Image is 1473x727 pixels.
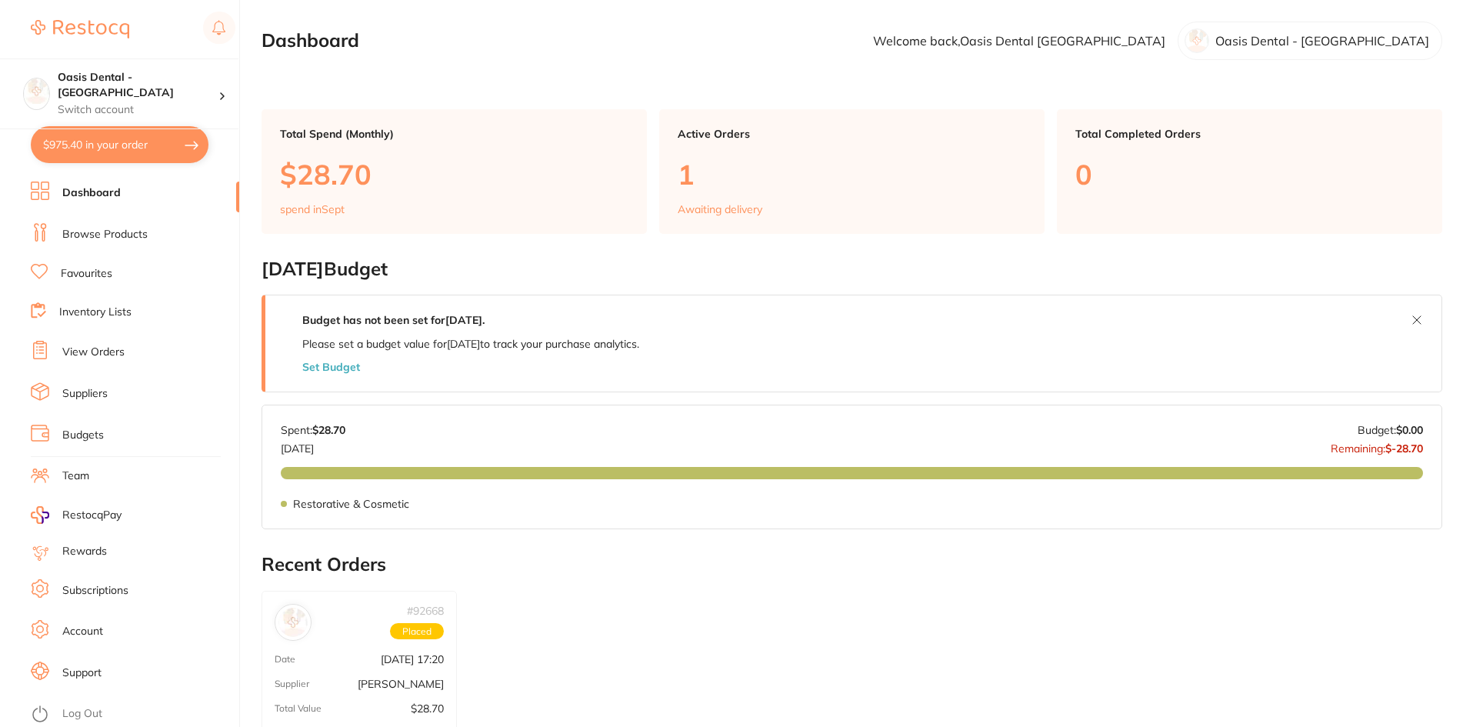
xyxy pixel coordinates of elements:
[58,102,218,118] p: Switch account
[280,158,628,190] p: $28.70
[302,338,639,350] p: Please set a budget value for [DATE] to track your purchase analytics.
[280,128,628,140] p: Total Spend (Monthly)
[678,158,1026,190] p: 1
[280,203,345,215] p: spend in Sept
[1215,34,1429,48] p: Oasis Dental - [GEOGRAPHIC_DATA]
[31,12,129,47] a: Restocq Logo
[31,506,122,524] a: RestocqPay
[62,706,102,722] a: Log Out
[62,386,108,402] a: Suppliers
[62,345,125,360] a: View Orders
[1358,424,1423,436] p: Budget:
[59,305,132,320] a: Inventory Lists
[62,583,128,599] a: Subscriptions
[262,554,1442,575] h2: Recent Orders
[1396,423,1423,437] strong: $0.00
[281,424,345,436] p: Spent:
[62,665,102,681] a: Support
[390,623,444,640] span: Placed
[1075,128,1424,140] p: Total Completed Orders
[62,185,121,201] a: Dashboard
[358,678,444,690] p: [PERSON_NAME]
[407,605,444,617] p: # 92668
[293,498,409,510] p: Restorative & Cosmetic
[302,361,360,373] button: Set Budget
[411,702,444,715] p: $28.70
[262,30,359,52] h2: Dashboard
[1331,436,1423,455] p: Remaining:
[62,227,148,242] a: Browse Products
[381,653,444,665] p: [DATE] 17:20
[62,428,104,443] a: Budgets
[31,126,208,163] button: $975.40 in your order
[1075,158,1424,190] p: 0
[61,266,112,282] a: Favourites
[873,34,1165,48] p: Welcome back, Oasis Dental [GEOGRAPHIC_DATA]
[31,506,49,524] img: RestocqPay
[1057,109,1442,234] a: Total Completed Orders0
[58,70,218,100] h4: Oasis Dental - Brighton
[1385,442,1423,455] strong: $-28.70
[62,544,107,559] a: Rewards
[302,313,485,327] strong: Budget has not been set for [DATE] .
[262,258,1442,280] h2: [DATE] Budget
[24,78,49,104] img: Oasis Dental - Brighton
[62,469,89,484] a: Team
[275,703,322,714] p: Total Value
[678,128,1026,140] p: Active Orders
[275,654,295,665] p: Date
[678,203,762,215] p: Awaiting delivery
[62,624,103,639] a: Account
[62,508,122,523] span: RestocqPay
[278,608,308,637] img: Henry Schein Halas
[31,20,129,38] img: Restocq Logo
[659,109,1045,234] a: Active Orders1Awaiting delivery
[281,436,345,455] p: [DATE]
[262,109,647,234] a: Total Spend (Monthly)$28.70spend inSept
[312,423,345,437] strong: $28.70
[31,702,235,727] button: Log Out
[275,679,309,689] p: Supplier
